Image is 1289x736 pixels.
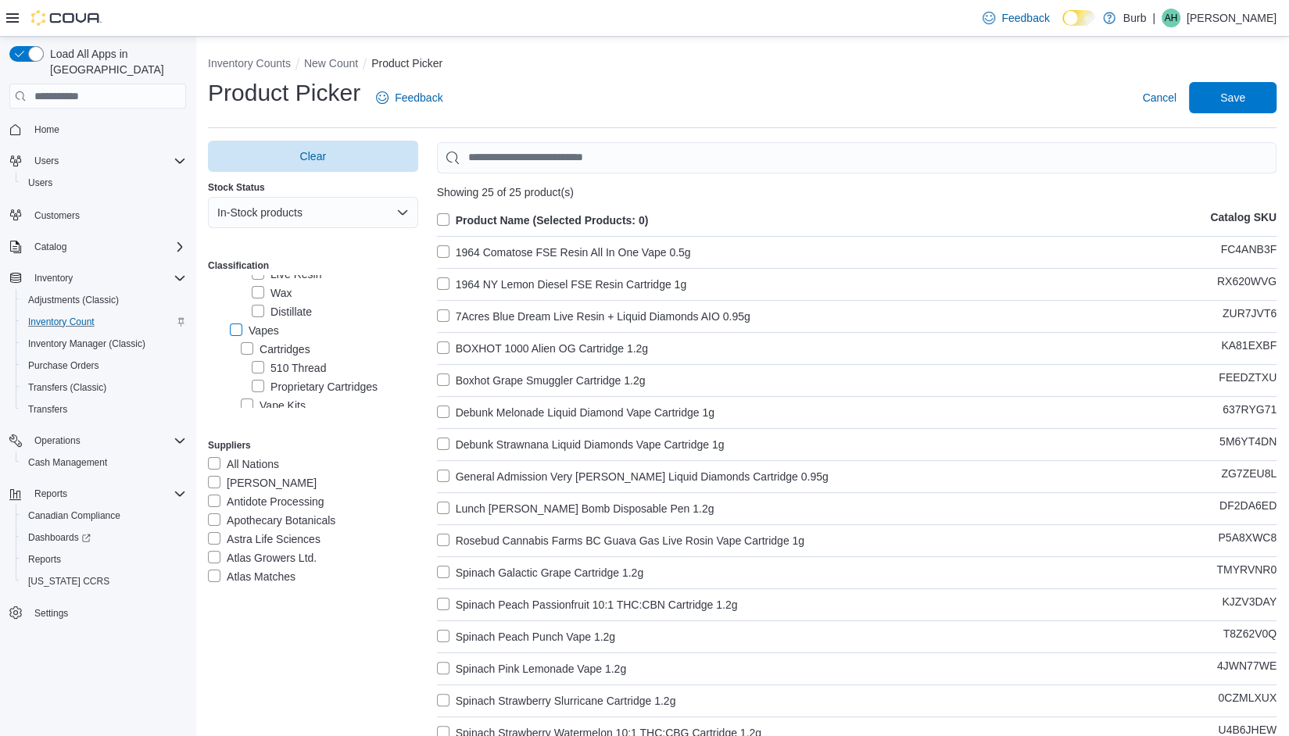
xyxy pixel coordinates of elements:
[28,338,145,350] span: Inventory Manager (Classic)
[1220,243,1276,262] p: FC4ANB3F
[28,359,99,372] span: Purchase Orders
[22,453,113,472] a: Cash Management
[16,398,192,420] button: Transfers
[437,371,646,390] label: Boxhot Grape Smuggler Cartridge 1.2g
[34,272,73,284] span: Inventory
[22,313,101,331] a: Inventory Count
[28,269,186,288] span: Inventory
[1222,595,1276,614] p: KJZV3DAY
[28,152,65,170] button: Users
[208,141,418,172] button: Clear
[1165,9,1178,27] span: AH
[28,604,74,623] a: Settings
[16,172,192,194] button: Users
[1187,9,1276,27] p: [PERSON_NAME]
[437,467,829,486] label: General Admission Very [PERSON_NAME] Liquid Diamonds Cartridge 0.95g
[28,484,73,503] button: Reports
[1152,9,1155,27] p: |
[44,46,186,77] span: Load All Apps in [GEOGRAPHIC_DATA]
[304,57,358,70] button: New Count
[28,206,86,225] a: Customers
[28,238,73,256] button: Catalog
[208,55,1276,74] nav: An example of EuiBreadcrumbs
[28,431,87,450] button: Operations
[16,377,192,398] button: Transfers (Classic)
[22,356,186,375] span: Purchase Orders
[34,488,67,500] span: Reports
[16,333,192,355] button: Inventory Manager (Classic)
[252,302,312,321] label: Distillate
[22,313,186,331] span: Inventory Count
[22,506,186,525] span: Canadian Compliance
[1221,467,1276,486] p: ZG7ZEU8L
[208,439,251,452] label: Suppliers
[1223,307,1276,326] p: ZUR7JVT6
[3,430,192,452] button: Operations
[22,291,186,309] span: Adjustments (Classic)
[34,607,68,620] span: Settings
[34,123,59,136] span: Home
[437,186,1276,198] div: Showing 25 of 25 product(s)
[241,396,306,415] label: Vape Kits
[437,211,649,230] label: Product Name (Selected Products: 0)
[1219,371,1276,390] p: FEEDZTXU
[16,355,192,377] button: Purchase Orders
[16,505,192,527] button: Canadian Compliance
[22,528,97,547] a: Dashboards
[1062,10,1095,27] input: Dark Mode
[437,243,691,262] label: 1964 Comatose FSE Resin All In One Vape 0.5g
[437,499,714,518] label: Lunch [PERSON_NAME] Bomb Disposable Pen 1.2g
[22,378,186,397] span: Transfers (Classic)
[28,269,79,288] button: Inventory
[3,150,192,172] button: Users
[28,205,186,224] span: Customers
[208,473,317,492] label: [PERSON_NAME]
[22,334,186,353] span: Inventory Manager (Classic)
[3,203,192,226] button: Customers
[437,563,643,582] label: Spinach Galactic Grape Cartridge 1.2g
[28,381,106,394] span: Transfers (Classic)
[1210,211,1276,230] p: Catalog SKU
[22,550,67,569] a: Reports
[1218,531,1276,550] p: P5A8XWC8
[437,659,626,678] label: Spinach Pink Lemonade Vape 1.2g
[1221,339,1276,358] p: KA81EXBF
[208,492,324,511] label: Antidote Processing
[1220,90,1245,105] span: Save
[1218,691,1276,710] p: 0CZMLXUX
[28,553,61,566] span: Reports
[437,307,750,326] label: 7Acres Blue Dream Live Resin + Liquid Diamonds AIO 0.95g
[437,531,804,550] label: Rosebud Cannabis Farms BC Guava Gas Live Rosin Vape Cartridge 1g
[1189,82,1276,113] button: Save
[22,572,186,591] span: Washington CCRS
[208,57,291,70] button: Inventory Counts
[22,453,186,472] span: Cash Management
[28,509,120,522] span: Canadian Compliance
[252,359,326,377] label: 510 Thread
[22,173,186,192] span: Users
[28,294,119,306] span: Adjustments (Classic)
[1162,9,1180,27] div: Axel Holin
[208,567,295,586] label: Atlas Matches
[28,152,186,170] span: Users
[208,548,317,567] label: Atlas Growers Ltd.
[1217,275,1276,294] p: RX620WVG
[208,530,320,548] label: Astra Life Sciences
[34,209,80,222] span: Customers
[300,148,326,164] span: Clear
[3,118,192,141] button: Home
[22,506,127,525] a: Canadian Compliance
[437,435,725,454] label: Debunk Strawnana Liquid Diamonds Vape Cartridge 1g
[3,483,192,505] button: Reports
[22,173,59,192] a: Users
[9,112,186,665] nav: Complex example
[22,291,125,309] a: Adjustments (Classic)
[208,259,269,272] label: Classification
[34,155,59,167] span: Users
[28,120,186,139] span: Home
[241,340,310,359] label: Cartridges
[208,181,265,194] label: Stock Status
[208,455,279,473] label: All Nations
[1001,10,1049,26] span: Feedback
[22,356,106,375] a: Purchase Orders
